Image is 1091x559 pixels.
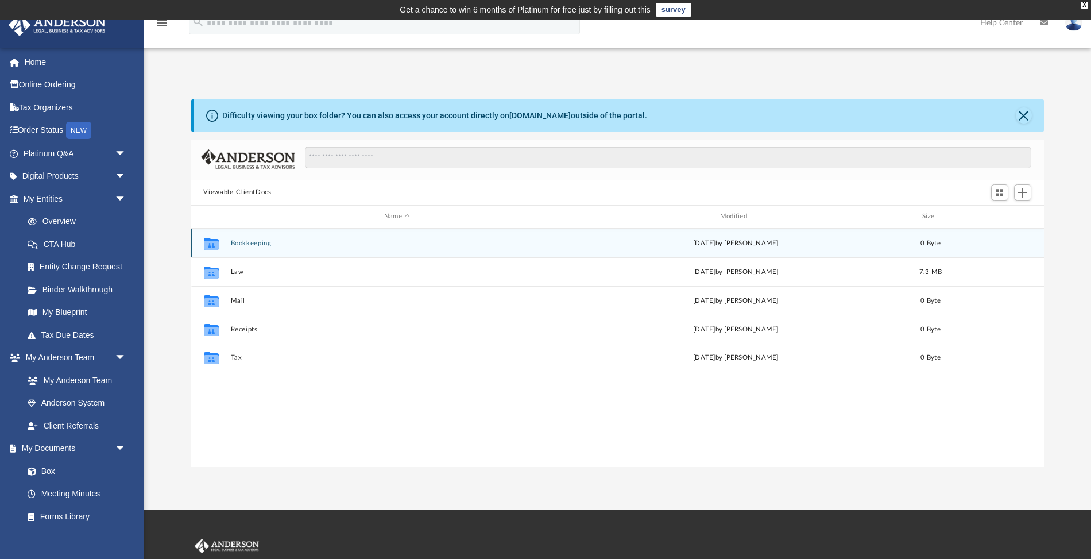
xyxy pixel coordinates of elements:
[192,16,204,28] i: search
[16,392,138,415] a: Anderson System
[1014,184,1031,201] button: Add
[400,3,651,17] div: Get a chance to win 6 months of Platinum for free just by filling out this
[920,326,941,332] span: 0 Byte
[16,301,138,324] a: My Blueprint
[16,233,144,256] a: CTA Hub
[230,296,564,304] button: Mail
[656,3,691,17] a: survey
[230,211,563,222] div: Name
[1016,107,1032,124] button: Close
[230,268,564,275] button: Law
[222,110,647,122] div: Difficulty viewing your box folder? You can also access your account directly on outside of the p...
[8,51,144,74] a: Home
[907,211,953,222] div: Size
[16,210,144,233] a: Overview
[8,96,144,119] a: Tax Organizers
[203,187,271,198] button: Viewable-ClientDocs
[230,325,564,333] button: Receipts
[230,239,564,246] button: Bookkeeping
[305,147,1031,168] input: Search files and folders
[16,278,144,301] a: Binder Walkthrough
[66,122,91,139] div: NEW
[920,240,941,246] span: 0 Byte
[958,211,1039,222] div: id
[192,539,261,554] img: Anderson Advisors Platinum Portal
[16,483,138,506] a: Meeting Minutes
[569,353,903,363] div: [DATE] by [PERSON_NAME]
[509,111,571,120] a: [DOMAIN_NAME]
[115,142,138,165] span: arrow_drop_down
[1065,14,1082,31] img: User Pic
[115,437,138,461] span: arrow_drop_down
[115,346,138,370] span: arrow_drop_down
[991,184,1008,201] button: Switch to Grid View
[16,414,138,437] a: Client Referrals
[196,211,225,222] div: id
[1081,2,1088,9] div: close
[8,437,138,460] a: My Documentsarrow_drop_down
[920,354,941,361] span: 0 Byte
[230,354,564,361] button: Tax
[16,460,132,483] a: Box
[569,267,903,277] div: [DATE] by [PERSON_NAME]
[8,142,144,165] a: Platinum Q&Aarrow_drop_down
[5,14,109,36] img: Anderson Advisors Platinum Portal
[191,229,1044,467] div: grid
[919,268,942,275] span: 7.3 MB
[8,74,144,97] a: Online Ordering
[569,324,903,334] div: [DATE] by [PERSON_NAME]
[16,323,144,346] a: Tax Due Dates
[8,187,144,210] a: My Entitiesarrow_drop_down
[115,187,138,211] span: arrow_drop_down
[16,369,132,392] a: My Anderson Team
[155,22,169,30] a: menu
[8,165,144,188] a: Digital Productsarrow_drop_down
[569,295,903,306] div: [DATE] by [PERSON_NAME]
[920,297,941,303] span: 0 Byte
[16,256,144,279] a: Entity Change Request
[155,16,169,30] i: menu
[569,238,903,248] div: [DATE] by [PERSON_NAME]
[16,505,132,528] a: Forms Library
[568,211,902,222] div: Modified
[8,119,144,142] a: Order StatusNEW
[8,346,138,369] a: My Anderson Teamarrow_drop_down
[115,165,138,188] span: arrow_drop_down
